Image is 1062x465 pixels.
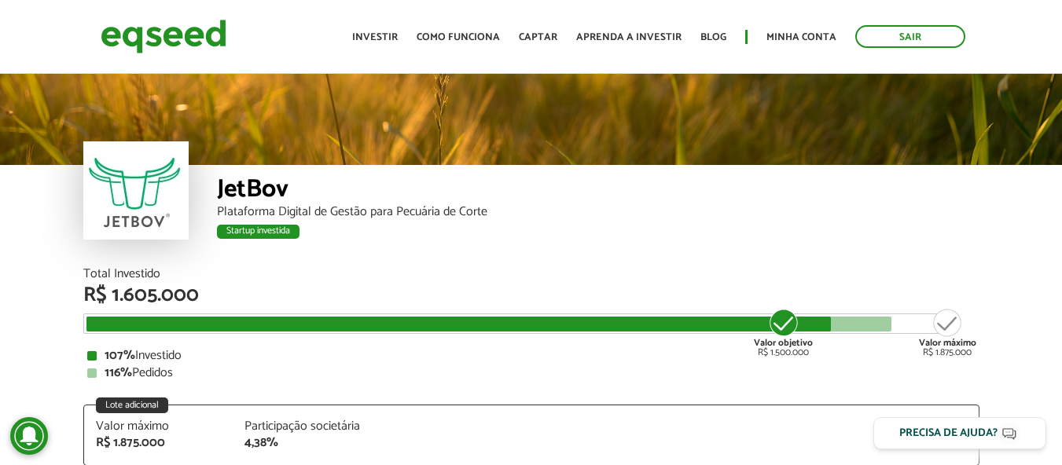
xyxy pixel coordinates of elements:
[105,362,132,383] strong: 116%
[754,307,813,357] div: R$ 1.500.000
[919,307,976,357] div: R$ 1.875.000
[244,420,370,433] div: Participação societária
[855,25,965,48] a: Sair
[217,177,979,206] div: JetBov
[519,32,557,42] a: Captar
[217,206,979,218] div: Plataforma Digital de Gestão para Pecuária de Corte
[101,16,226,57] img: EqSeed
[217,225,299,239] div: Startup investida
[244,437,370,449] div: 4,38%
[766,32,836,42] a: Minha conta
[83,268,979,280] div: Total Investido
[87,367,976,379] div: Pedidos
[96,420,222,433] div: Valor máximo
[754,335,813,350] strong: Valor objetivo
[96,437,222,449] div: R$ 1.875.000
[83,285,979,306] div: R$ 1.605.000
[105,345,135,366] strong: 107%
[352,32,398,42] a: Investir
[700,32,726,42] a: Blog
[919,335,976,350] strong: Valor máximo
[576,32,682,42] a: Aprenda a investir
[87,350,976,362] div: Investido
[96,397,168,413] div: Lote adicional
[417,32,500,42] a: Como funciona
